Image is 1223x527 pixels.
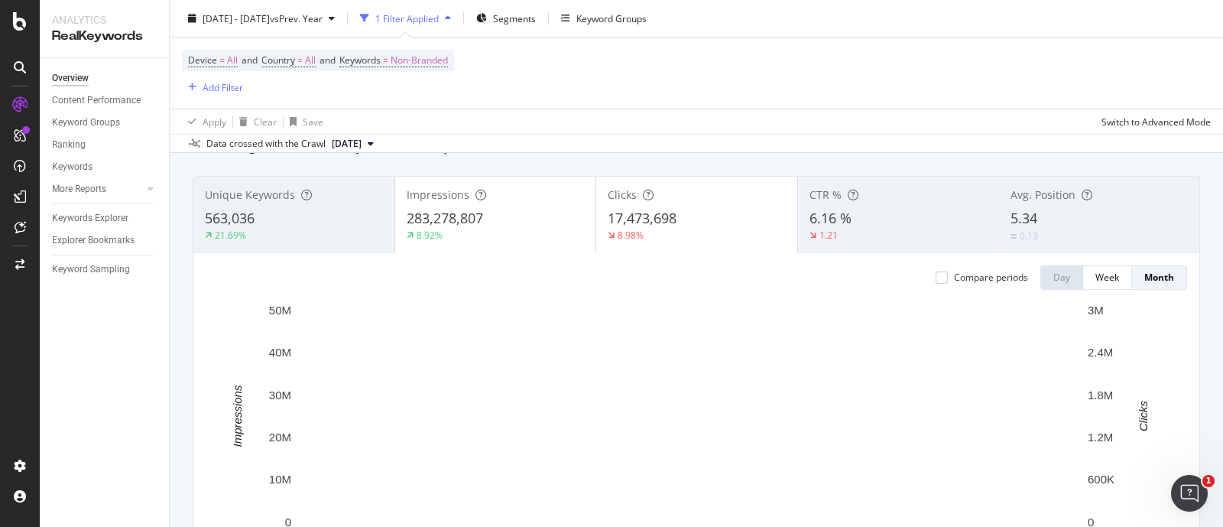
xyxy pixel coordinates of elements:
[269,431,291,444] text: 20M
[1088,431,1113,444] text: 1.2M
[203,11,270,24] span: [DATE] - [DATE]
[52,70,89,86] div: Overview
[1040,265,1083,290] button: Day
[809,187,842,202] span: CTR %
[52,233,158,249] a: Explorer Bookmarks
[1137,400,1150,431] text: Clicks
[205,209,255,227] span: 563,036
[1088,473,1114,486] text: 600K
[383,54,388,67] span: =
[417,229,443,242] div: 8.92%
[1095,109,1211,134] button: Switch to Advanced Mode
[1101,115,1211,128] div: Switch to Advanced Mode
[52,115,120,131] div: Keyword Groups
[576,11,647,24] div: Keyword Groups
[819,229,838,242] div: 1.21
[1083,265,1132,290] button: Week
[493,11,536,24] span: Segments
[231,385,244,447] text: Impressions
[182,109,226,134] button: Apply
[284,109,323,134] button: Save
[52,159,92,175] div: Keywords
[305,50,316,71] span: All
[52,28,157,45] div: RealKeywords
[1088,389,1113,402] text: 1.8M
[320,54,336,67] span: and
[203,80,243,93] div: Add Filter
[203,115,226,128] div: Apply
[618,229,644,242] div: 8.98%
[205,187,295,202] span: Unique Keywords
[188,54,217,67] span: Device
[354,6,457,31] button: 1 Filter Applied
[52,93,141,109] div: Content Performance
[1011,209,1037,227] span: 5.34
[555,6,653,31] button: Keyword Groups
[332,137,362,151] span: 2025 Sep. 2nd
[219,54,225,67] span: =
[52,262,130,278] div: Keyword Sampling
[52,233,135,249] div: Explorer Bookmarks
[52,115,158,131] a: Keyword Groups
[1095,271,1119,284] div: Week
[52,137,158,153] a: Ranking
[608,187,637,202] span: Clicks
[608,209,676,227] span: 17,473,698
[1132,265,1187,290] button: Month
[303,115,323,128] div: Save
[391,50,448,71] span: Non-Branded
[52,93,158,109] a: Content Performance
[297,54,303,67] span: =
[407,209,483,227] span: 283,278,807
[470,6,542,31] button: Segments
[215,229,246,242] div: 21.69%
[52,210,158,226] a: Keywords Explorer
[261,54,295,67] span: Country
[1202,475,1215,487] span: 1
[270,11,323,24] span: vs Prev. Year
[1053,271,1070,284] div: Day
[375,11,439,24] div: 1 Filter Applied
[1011,187,1075,202] span: Avg. Position
[269,346,291,359] text: 40M
[809,209,852,227] span: 6.16 %
[182,6,341,31] button: [DATE] - [DATE]vsPrev. Year
[182,78,243,96] button: Add Filter
[339,54,381,67] span: Keywords
[52,159,158,175] a: Keywords
[1144,271,1174,284] div: Month
[206,137,326,151] div: Data crossed with the Crawl
[1088,346,1113,359] text: 2.4M
[227,50,238,71] span: All
[52,210,128,226] div: Keywords Explorer
[52,70,158,86] a: Overview
[407,187,469,202] span: Impressions
[1171,475,1208,512] iframe: Intercom live chat
[52,181,143,197] a: More Reports
[254,115,277,128] div: Clear
[242,54,258,67] span: and
[1011,234,1017,239] img: Equal
[1020,229,1038,242] div: 0.13
[1088,304,1104,317] text: 3M
[269,473,291,486] text: 10M
[52,12,157,28] div: Analytics
[326,135,380,153] button: [DATE]
[52,137,86,153] div: Ranking
[52,262,158,278] a: Keyword Sampling
[52,181,106,197] div: More Reports
[954,271,1028,284] div: Compare periods
[269,304,291,317] text: 50M
[233,109,277,134] button: Clear
[269,389,291,402] text: 30M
